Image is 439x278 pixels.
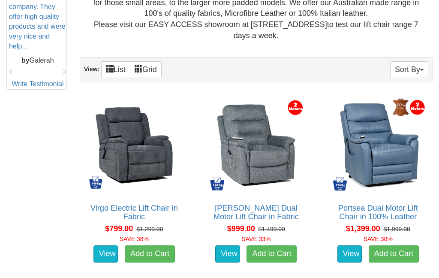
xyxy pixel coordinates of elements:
a: Portsea Dual Motor Lift Chair in 100% Leather [338,204,418,221]
p: Galerah [9,56,66,66]
a: Write Testimonial [12,80,63,88]
a: Add to Cart [247,245,297,263]
font: SAVE 38% [120,236,149,242]
a: Grid [130,61,162,78]
a: View [93,245,118,263]
del: $1,499.00 [259,226,285,233]
b: by [21,57,30,64]
span: $1,399.00 [346,224,380,233]
img: Bristow Dual Motor Lift Chair in Fabric [206,96,306,195]
font: SAVE 30% [364,236,393,242]
a: [PERSON_NAME] Dual Motor Lift Chair in Fabric [213,204,299,221]
a: View [337,245,362,263]
font: SAVE 33% [241,236,271,242]
a: Add to Cart [125,245,175,263]
a: List [101,61,130,78]
span: $799.00 [105,224,133,233]
span: $999.00 [227,224,255,233]
del: $1,999.00 [384,226,410,233]
img: Virgo Electric Lift Chair in Fabric [84,96,184,195]
button: Sort By [390,61,428,78]
a: Virgo Electric Lift Chair in Fabric [90,204,178,221]
a: View [215,245,240,263]
img: Portsea Dual Motor Lift Chair in 100% Leather [328,96,428,195]
del: $1,299.00 [136,226,163,233]
strong: View: [84,66,99,73]
a: Add to Cart [369,245,419,263]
